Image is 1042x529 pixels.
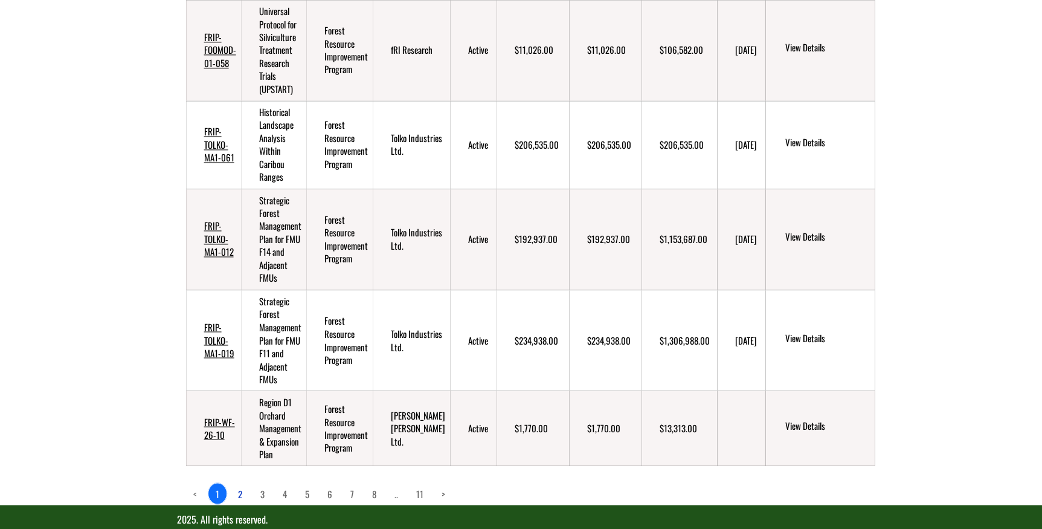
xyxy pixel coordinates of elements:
a: page 3 [253,483,272,504]
td: action menu [765,290,885,391]
td: Active [450,391,497,466]
td: Historical Landscape Analysis Within Caribou Ranges [241,101,306,189]
td: West Fraser Mills Ltd. [373,391,450,466]
a: page 7 [343,483,361,504]
td: Forest Resource Improvement Program [306,101,373,189]
a: 1 [208,482,227,504]
a: View Details [785,419,880,433]
a: page 2 [231,483,249,504]
a: page 8 [365,483,384,504]
td: FRIP-TOLKO-MA1-012 [186,189,241,290]
td: $206,535.00 [569,101,642,189]
td: Active [450,189,497,290]
a: FRIP-TOLKO-MA1-012 [204,219,234,258]
td: $1,770.00 [497,391,569,466]
td: $206,535.00 [642,101,717,189]
td: FRIP-TOLKO-MA1-061 [186,101,241,189]
a: page 4 [275,483,294,504]
td: $1,770.00 [569,391,642,466]
a: FRIP-FOOMOD-01-058 [204,30,236,70]
td: action menu [765,101,885,189]
a: page 5 [298,483,317,504]
td: Strategic Forest Management Plan for FMU F14 and Adjacent FMUs [241,189,306,290]
td: $192,937.00 [569,189,642,290]
td: $1,153,687.00 [642,189,717,290]
time: [DATE] [735,138,757,151]
a: View Details [785,331,880,346]
a: page 11 [409,483,431,504]
td: FRIP-TOLKO-MA1-019 [186,290,241,391]
td: $1,306,988.00 [642,290,717,391]
td: $206,535.00 [497,101,569,189]
a: FRIP-TOLKO-MA1-019 [204,320,234,359]
td: $192,937.00 [497,189,569,290]
a: FRIP-TOLKO-MA1-061 [204,125,234,164]
a: Load more pages [387,483,405,504]
td: Strategic Forest Management Plan for FMU F11 and Adjacent FMUs [241,290,306,391]
td: FRIP-WF-26-10 [186,391,241,466]
td: $234,938.00 [497,290,569,391]
td: Tolko Industries Ltd. [373,290,450,391]
td: 6/13/2024 [717,101,765,189]
td: Active [450,290,497,391]
a: Next page [434,483,452,504]
a: View Details [785,230,880,245]
a: View Details [785,41,880,56]
td: Forest Resource Improvement Program [306,290,373,391]
td: Active [450,101,497,189]
a: View Details [785,136,880,151]
time: [DATE] [735,333,757,346]
td: Forest Resource Improvement Program [306,189,373,290]
td: Tolko Industries Ltd. [373,101,450,189]
td: action menu [765,189,885,290]
td: $234,938.00 [569,290,642,391]
td: 2/2/2022 [717,189,765,290]
time: [DATE] [735,232,757,245]
span: . All rights reserved. [196,511,268,526]
p: 2025 [177,512,866,526]
a: Previous page [186,483,204,504]
td: action menu [765,391,885,466]
td: Region D1 Orchard Management & Expansion Plan [241,391,306,466]
td: Forest Resource Improvement Program [306,391,373,466]
td: 2/17/2022 [717,290,765,391]
a: page 6 [320,483,339,504]
td: Tolko Industries Ltd. [373,189,450,290]
a: FRIP-WF-26-10 [204,415,235,441]
td: $13,313.00 [642,391,717,466]
time: [DATE] [735,43,757,56]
